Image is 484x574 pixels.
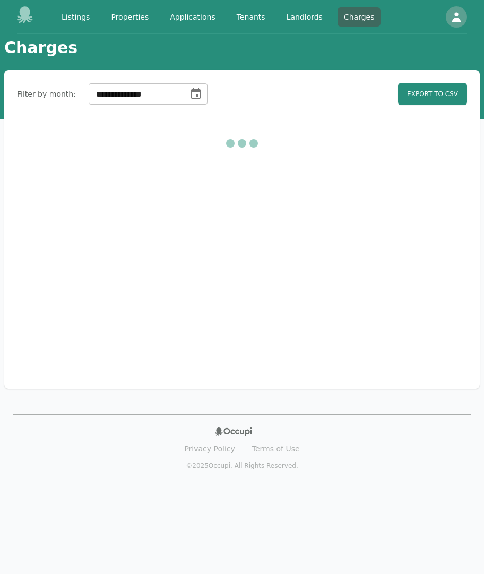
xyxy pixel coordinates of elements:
a: Charges [338,7,381,27]
button: Choose date, selected date is Sep 1, 2025 [185,83,206,105]
a: Listings [55,7,96,27]
a: Export to CSV [398,83,467,105]
a: Privacy Policy [178,440,241,457]
p: © 2025 Occupi. All Rights Reserved. [186,461,298,470]
h1: Charges [4,38,480,57]
a: Properties [105,7,155,27]
label: Filter by month: [17,89,76,99]
a: Landlords [280,7,329,27]
a: Terms of Use [246,440,306,457]
a: Tenants [230,7,272,27]
a: Applications [163,7,222,27]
